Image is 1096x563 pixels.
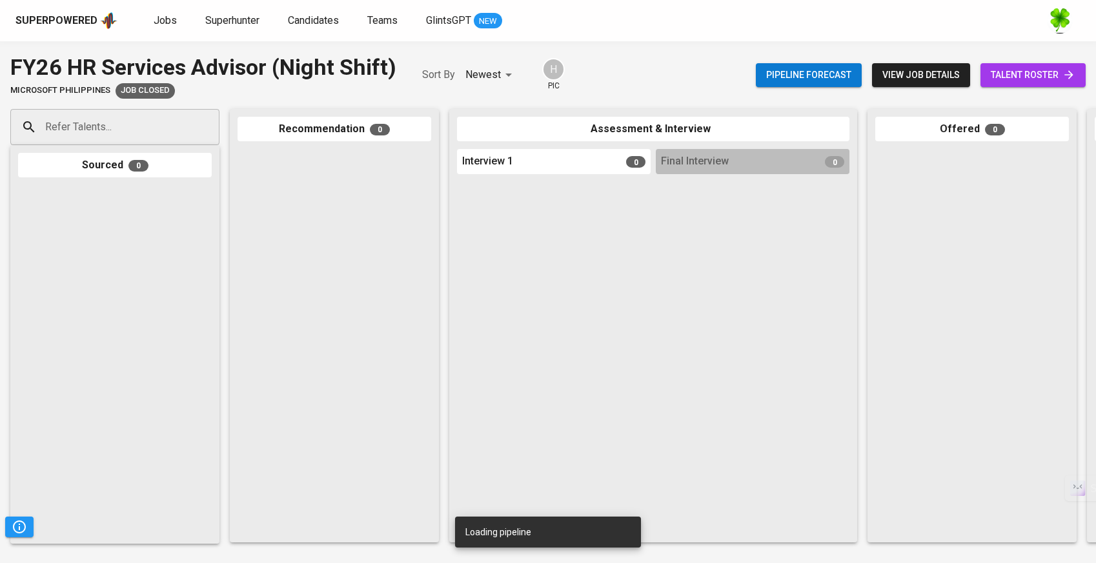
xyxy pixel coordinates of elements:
[985,124,1005,135] span: 0
[116,84,175,97] span: Job Closed
[15,14,97,28] div: Superpowered
[422,67,455,83] p: Sort By
[426,14,471,26] span: GlintsGPT
[1047,8,1073,34] img: f9493b8c-82b8-4f41-8722-f5d69bb1b761.jpg
[367,14,398,26] span: Teams
[370,124,390,135] span: 0
[542,58,565,81] div: H
[465,520,531,544] div: Loading pipeline
[367,13,400,29] a: Teams
[542,58,565,92] div: pic
[128,160,148,172] span: 0
[465,63,516,87] div: Newest
[661,154,729,169] span: Final Interview
[5,517,34,537] button: Pipeline Triggers
[100,11,117,30] img: app logo
[872,63,970,87] button: view job details
[205,13,262,29] a: Superhunter
[116,83,175,99] div: Job already placed by Glints
[991,67,1075,83] span: talent roster
[825,156,844,168] span: 0
[465,67,501,83] p: Newest
[626,156,645,168] span: 0
[238,117,431,142] div: Recommendation
[154,14,177,26] span: Jobs
[154,13,179,29] a: Jobs
[426,13,502,29] a: GlintsGPT NEW
[288,14,339,26] span: Candidates
[205,14,259,26] span: Superhunter
[882,67,960,83] span: view job details
[10,84,110,97] span: Microsoft Philippines
[756,63,862,87] button: Pipeline forecast
[288,13,341,29] a: Candidates
[474,15,502,28] span: NEW
[980,63,1086,87] a: talent roster
[875,117,1069,142] div: Offered
[18,153,212,178] div: Sourced
[10,52,396,83] div: FY26 HR Services Advisor (Night Shift)
[15,11,117,30] a: Superpoweredapp logo
[457,117,849,142] div: Assessment & Interview
[212,126,215,128] button: Open
[462,154,513,169] span: Interview 1
[766,67,851,83] span: Pipeline forecast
